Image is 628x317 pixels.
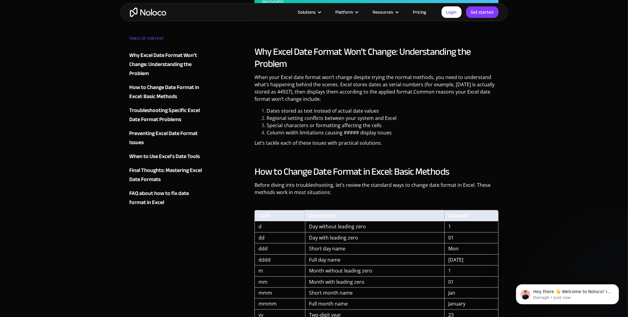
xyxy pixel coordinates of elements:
th: Description [305,210,444,221]
td: Month with leading zero [305,277,444,288]
td: m [255,266,305,276]
td: dddd [255,255,305,266]
a: Preventing Excel Date Format Issues [130,129,203,147]
div: TABLE OF CONTENT [130,34,203,46]
a: Get started [466,6,498,18]
p: Before diving into troubleshooting, let’s review the standard ways to change date format in Excel... [255,181,499,200]
a: When to Use Excel’s Date Tools [130,152,203,161]
td: Mon [444,243,498,254]
td: Month without leading zero [305,266,444,276]
div: Solutions [298,8,316,16]
a: Troubleshooting Specific Excel Date Format Problems [130,106,203,124]
li: Special characters or formatting affecting the cells [267,122,499,129]
a: How to Change Date Format in Excel: Basic Methods [130,83,203,101]
p: When your Excel date format won’t change despite trying the normal methods, you need to understan... [255,74,499,107]
div: When to Use Excel’s Date Tools [130,152,200,161]
h2: Why Excel Date Format Won’t Change: Understanding the Problem [255,46,499,70]
td: mmmm [255,299,305,309]
td: d [255,221,305,232]
td: Day without leading zero [305,221,444,232]
li: Dates stored as text instead of actual date values [267,107,499,114]
td: Short day name [305,243,444,254]
div: Solutions [291,8,328,16]
td: mmm [255,288,305,299]
li: Column width limitations causing ##### display issues [267,129,499,136]
iframe: Intercom notifications message [507,272,628,314]
div: Platform [336,8,353,16]
td: 01 [444,233,498,243]
td: Jan [444,288,498,299]
a: FAQ about how to fix date format in Excel [130,189,203,207]
td: Day with leading zero [305,233,444,243]
p: Let’s tackle each of these issues with practical solutions. [255,139,499,151]
td: [DATE] [444,255,498,266]
a: Why Excel Date Format Won’t Change: Understanding the Problem [130,51,203,78]
div: Resources [373,8,393,16]
div: Platform [328,8,365,16]
a: Pricing [406,8,434,16]
td: 1 [444,266,498,276]
td: ddd [255,243,305,254]
h2: How to Change Date Format in Excel: Basic Methods [255,166,499,178]
td: dd [255,233,305,243]
li: Regional setting conflicts between your system and Excel [267,114,499,122]
a: Login [442,6,462,18]
th: Example [444,210,498,221]
th: Code [255,210,305,221]
td: Full month name [305,299,444,309]
td: 1 [444,221,498,232]
td: 01 [444,277,498,288]
td: mm [255,277,305,288]
td: Short month name [305,288,444,299]
td: Full day name [305,255,444,266]
td: January [444,299,498,309]
div: Resources [365,8,406,16]
a: home [130,8,166,17]
a: Final Thoughts: Mastering Excel Date Formats [130,166,203,184]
